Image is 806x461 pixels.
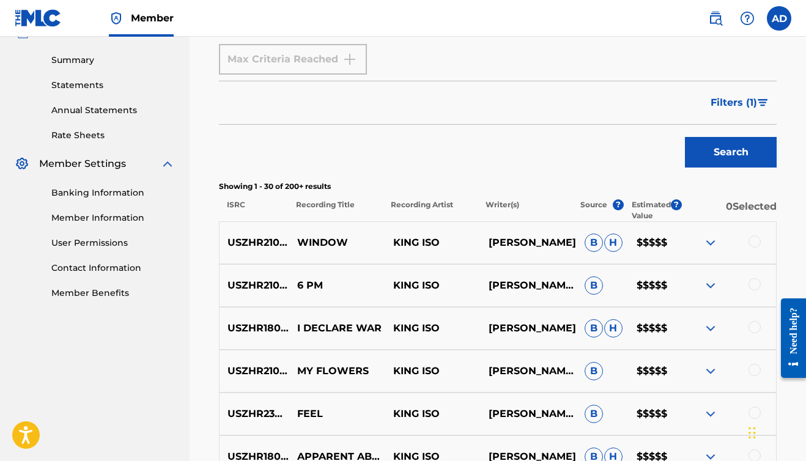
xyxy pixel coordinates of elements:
[585,405,603,423] span: B
[39,157,126,171] span: Member Settings
[481,364,577,378] p: [PERSON_NAME], [PERSON_NAME]
[385,321,481,336] p: KING ISO
[735,6,760,31] div: Help
[51,129,175,142] a: Rate Sheets
[219,181,777,192] p: Showing 1 - 30 of 200+ results
[385,235,481,250] p: KING ISO
[767,6,791,31] div: User Menu
[628,278,680,293] p: $$$$$
[289,235,385,250] p: WINDOW
[220,321,289,336] p: USZHR1800529
[613,199,624,210] span: ?
[289,364,385,378] p: MY FLOWERS
[685,137,777,168] button: Search
[288,199,383,221] p: Recording Title
[481,235,577,250] p: [PERSON_NAME]
[711,95,757,110] span: Filters ( 1 )
[682,199,777,221] p: 0 Selected
[703,235,718,250] img: expand
[289,278,385,293] p: 6 PM
[604,319,623,337] span: H
[385,364,481,378] p: KING ISO
[632,199,671,221] p: Estimated Value
[703,6,728,31] a: Public Search
[749,415,756,451] div: Drag
[585,319,603,337] span: B
[15,157,29,171] img: Member Settings
[131,11,174,25] span: Member
[220,407,289,421] p: USZHR2300098
[51,54,175,67] a: Summary
[740,11,755,26] img: help
[708,11,723,26] img: search
[160,157,175,171] img: expand
[703,278,718,293] img: expand
[604,234,623,252] span: H
[703,364,718,378] img: expand
[220,235,289,250] p: USZHR2100186
[671,199,682,210] span: ?
[51,104,175,117] a: Annual Statements
[478,199,572,221] p: Writer(s)
[481,321,577,336] p: [PERSON_NAME]
[51,186,175,199] a: Banking Information
[51,237,175,249] a: User Permissions
[383,199,478,221] p: Recording Artist
[51,262,175,275] a: Contact Information
[481,278,577,293] p: [PERSON_NAME], [PERSON_NAME]
[220,364,289,378] p: USZHR2100187
[628,407,680,421] p: $$$$$
[481,407,577,421] p: [PERSON_NAME], [PERSON_NAME], [PERSON_NAME]
[109,11,124,26] img: Top Rightsholder
[703,407,718,421] img: expand
[51,212,175,224] a: Member Information
[628,321,680,336] p: $$$$$
[628,364,680,378] p: $$$$$
[289,321,385,336] p: I DECLARE WAR
[15,9,62,27] img: MLC Logo
[758,99,768,106] img: filter
[51,79,175,92] a: Statements
[772,288,806,389] iframe: Resource Center
[219,199,288,221] p: ISRC
[745,402,806,461] iframe: Chat Widget
[703,321,718,336] img: expand
[585,234,603,252] span: B
[585,362,603,380] span: B
[289,407,385,421] p: FEEL
[51,287,175,300] a: Member Benefits
[585,276,603,295] span: B
[580,199,607,221] p: Source
[220,278,289,293] p: USZHR2100188
[628,235,680,250] p: $$$$$
[385,278,481,293] p: KING ISO
[385,407,481,421] p: KING ISO
[703,87,777,118] button: Filters (1)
